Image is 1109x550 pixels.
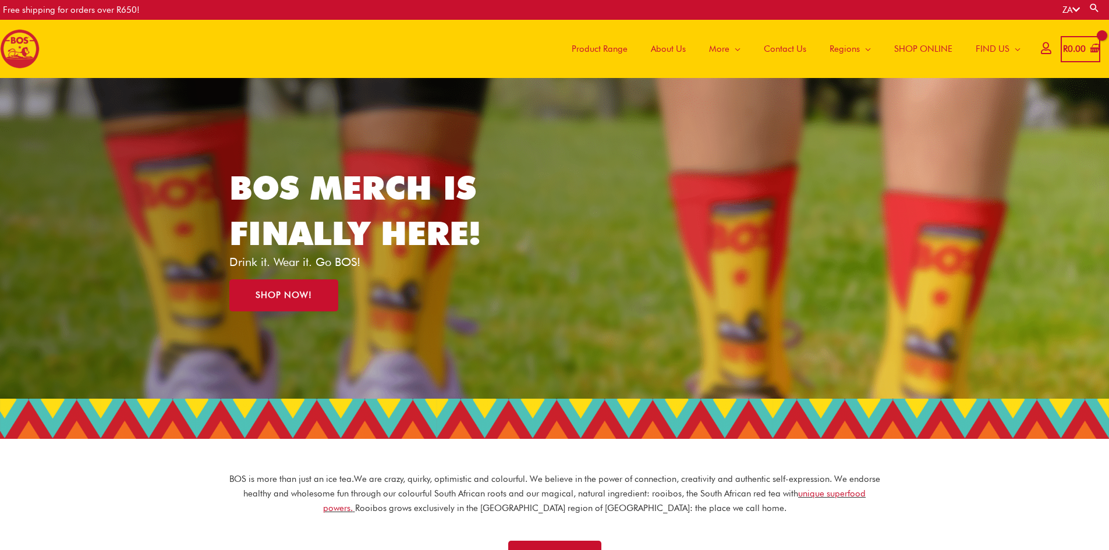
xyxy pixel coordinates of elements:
nav: Site Navigation [551,20,1032,78]
span: Product Range [572,31,628,66]
bdi: 0.00 [1063,44,1086,54]
a: SHOP ONLINE [883,20,964,78]
span: FIND US [976,31,1009,66]
span: SHOP ONLINE [894,31,952,66]
a: More [697,20,752,78]
span: About Us [651,31,686,66]
a: About Us [639,20,697,78]
p: Drink it. Wear it. Go BOS! [229,256,498,268]
a: ZA [1062,5,1080,15]
a: Contact Us [752,20,818,78]
a: SHOP NOW! [229,279,338,311]
span: Contact Us [764,31,806,66]
a: BOS MERCH IS FINALLY HERE! [229,168,481,253]
a: Search button [1089,2,1100,13]
a: View Shopping Cart, empty [1061,36,1100,62]
a: Product Range [560,20,639,78]
a: Regions [818,20,883,78]
a: unique superfood powers. [323,488,866,513]
p: BOS is more than just an ice tea. We are crazy, quirky, optimistic and colourful. We believe in t... [229,472,881,515]
span: More [709,31,729,66]
span: SHOP NOW! [256,291,312,300]
span: R [1063,44,1068,54]
span: Regions [830,31,860,66]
